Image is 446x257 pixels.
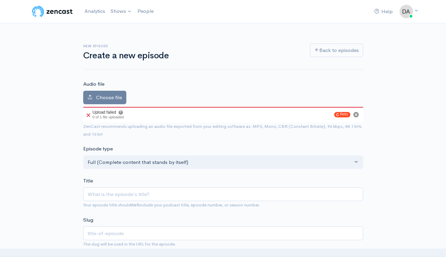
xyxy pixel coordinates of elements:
label: Slug [83,216,93,224]
div: Upload failed [93,110,124,115]
input: What is the episode's title? [83,188,363,201]
h6: New episode [83,44,302,48]
button: Full (Complete content that stands by itself) [83,155,363,169]
h1: Create a new episode [83,51,302,61]
label: Title [83,177,93,185]
label: Audio file [83,80,104,88]
a: Shows [108,4,135,19]
img: ZenCast Logo [31,5,74,18]
label: Episode type [83,145,113,153]
a: Back to episodes [310,44,363,57]
button: Show error details [119,110,123,115]
small: The slug will be used in the URL for the episode. [83,241,176,247]
small: ZenCast recommends uploading an audio file exported from your editing software as: MP3, Mono, CBR... [83,123,362,137]
strong: not [131,202,139,208]
a: People [135,4,156,19]
div: Full (Complete content that stands by itself) [88,159,353,166]
span: Choose file [96,94,122,101]
input: title-of-episode [83,226,363,240]
div: 0 of 1 file uploaded [93,115,124,119]
small: Your episode title should include your podcast title, episode number, or season number. [83,202,260,208]
button: Cancel [353,112,359,117]
button: Retry upload [334,112,350,117]
a: Analytics [82,4,108,19]
img: ... [400,5,413,18]
div: Upload failed [83,107,125,122]
a: Help [372,4,395,19]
